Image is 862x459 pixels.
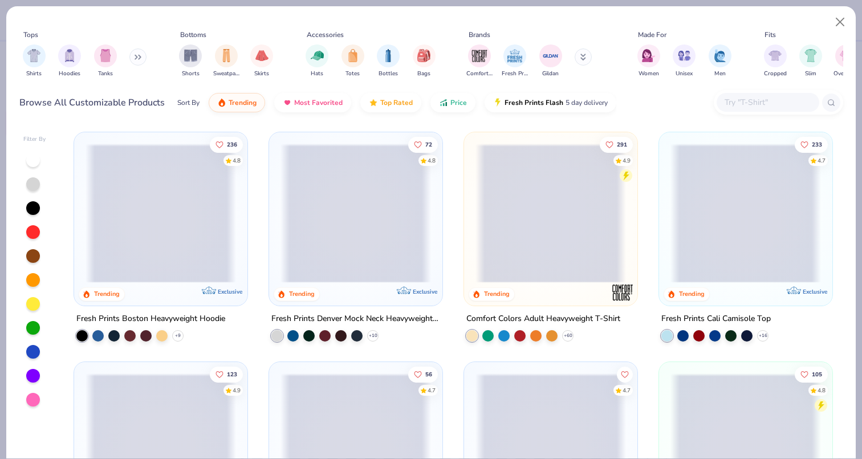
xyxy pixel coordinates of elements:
button: Fresh Prints Flash5 day delivery [485,93,616,112]
button: Close [830,11,851,33]
div: 4.7 [623,386,631,395]
div: Fresh Prints Denver Mock Neck Heavyweight Sweatshirt [271,312,440,326]
span: Exclusive [413,288,437,295]
span: Totes [345,70,360,78]
img: Women Image [642,49,655,62]
div: Comfort Colors Adult Heavyweight T-Shirt [466,312,620,326]
button: Most Favorited [274,93,351,112]
span: Cropped [764,70,787,78]
span: + 16 [758,332,767,339]
img: Comfort Colors logo [611,281,634,304]
span: Women [639,70,659,78]
span: Oversized [833,70,859,78]
img: Gildan Image [542,47,559,64]
button: Trending [209,93,265,112]
span: Comfort Colors [466,70,493,78]
span: 291 [617,141,627,147]
div: filter for Bottles [377,44,400,78]
div: filter for Slim [799,44,822,78]
div: filter for Comfort Colors [466,44,493,78]
div: Accessories [307,30,344,40]
span: Exclusive [802,288,827,295]
span: Top Rated [380,98,413,107]
div: 4.7 [818,156,826,165]
div: Sort By [177,98,200,108]
div: Fits [765,30,776,40]
img: Tanks Image [99,49,112,62]
button: filter button [637,44,660,78]
span: 5 day delivery [566,96,608,109]
span: Slim [805,70,816,78]
button: filter button [764,44,787,78]
input: Try "T-Shirt" [723,96,811,109]
span: Hats [311,70,323,78]
div: filter for Shorts [179,44,202,78]
button: filter button [502,44,528,78]
div: Tops [23,30,38,40]
div: filter for Oversized [833,44,859,78]
div: Brands [469,30,490,40]
div: 4.7 [428,386,436,395]
div: filter for Hoodies [58,44,81,78]
button: filter button [413,44,436,78]
button: Top Rated [360,93,421,112]
button: filter button [250,44,273,78]
img: most_fav.gif [283,98,292,107]
button: Like [600,136,633,152]
button: filter button [799,44,822,78]
img: Skirts Image [255,49,269,62]
span: Gildan [542,70,559,78]
span: 72 [425,141,432,147]
div: 4.9 [623,156,631,165]
div: filter for Shirts [23,44,46,78]
span: Bags [417,70,430,78]
div: filter for Bags [413,44,436,78]
img: flash.gif [493,98,502,107]
div: filter for Gildan [539,44,562,78]
img: Slim Image [804,49,817,62]
div: filter for Unisex [673,44,696,78]
div: filter for Tanks [94,44,117,78]
div: Made For [638,30,666,40]
span: 105 [812,371,822,377]
div: 4.8 [818,386,826,395]
span: Men [714,70,726,78]
img: Oversized Image [840,49,853,62]
button: filter button [58,44,81,78]
button: filter button [213,44,239,78]
div: 4.9 [233,386,241,395]
div: filter for Women [637,44,660,78]
div: Fresh Prints Cali Camisole Top [661,312,771,326]
div: 4.8 [428,156,436,165]
button: filter button [341,44,364,78]
span: Fresh Prints [502,70,528,78]
span: 233 [812,141,822,147]
span: Fresh Prints Flash [505,98,563,107]
button: Like [795,366,828,382]
span: Most Favorited [294,98,343,107]
span: Trending [229,98,257,107]
span: Sweatpants [213,70,239,78]
img: Men Image [714,49,726,62]
div: filter for Hats [306,44,328,78]
button: Like [210,366,243,382]
img: Cropped Image [769,49,782,62]
button: filter button [94,44,117,78]
img: Shirts Image [27,49,40,62]
span: Shorts [182,70,200,78]
span: Hoodies [59,70,80,78]
img: Shorts Image [184,49,197,62]
img: Totes Image [347,49,359,62]
img: trending.gif [217,98,226,107]
button: filter button [377,44,400,78]
button: Like [408,366,438,382]
div: 4.8 [233,156,241,165]
button: Price [430,93,475,112]
button: filter button [673,44,696,78]
button: Like [795,136,828,152]
span: 123 [227,371,238,377]
button: filter button [709,44,731,78]
span: Unisex [676,70,693,78]
button: filter button [466,44,493,78]
div: filter for Men [709,44,731,78]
